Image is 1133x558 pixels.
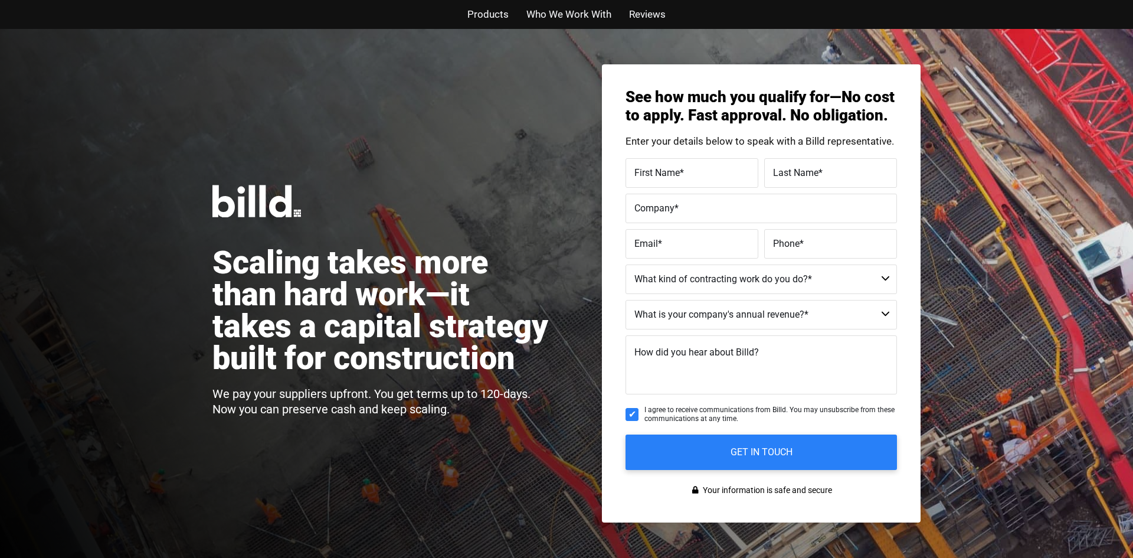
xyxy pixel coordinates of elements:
span: Company [634,203,674,214]
p: Enter your details below to speak with a Billd representative. [626,136,897,146]
h1: Scaling takes more than hard work—it takes a capital strategy built for construction [212,247,555,374]
span: How did you hear about Billd? [634,347,759,358]
span: Phone [773,238,800,249]
a: Reviews [629,6,666,23]
input: I agree to receive communications from Billd. You may unsubscribe from these communications at an... [626,408,638,421]
p: We pay your suppliers upfront. You get terms up to 120-days. Now you can preserve cash and keep s... [212,386,555,417]
a: Products [467,6,509,23]
span: Email [634,238,658,249]
h3: See how much you qualify for—No cost to apply. Fast approval. No obligation. [626,88,897,125]
span: Last Name [773,167,818,178]
span: First Name [634,167,680,178]
span: Your information is safe and secure [700,482,832,499]
span: I agree to receive communications from Billd. You may unsubscribe from these communications at an... [644,406,897,423]
a: Who We Work With [526,6,611,23]
input: GET IN TOUCH [626,435,897,470]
